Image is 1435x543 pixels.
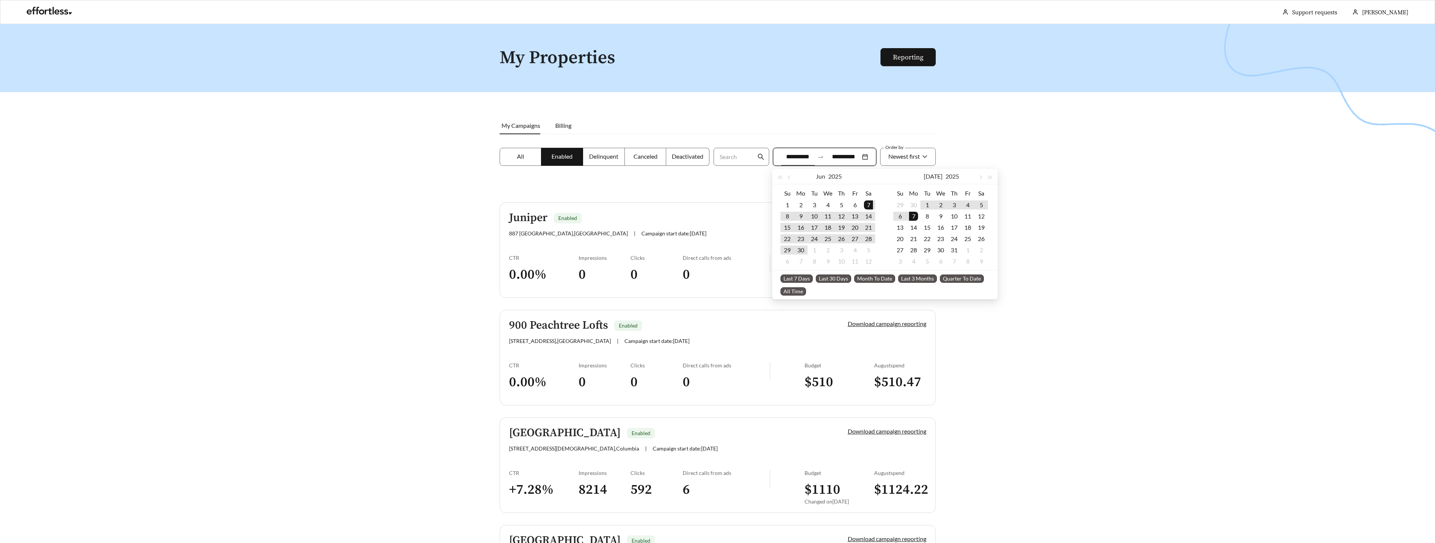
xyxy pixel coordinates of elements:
td: 2025-07-13 [893,222,907,233]
td: 2025-07-06 [893,211,907,222]
td: 2025-06-15 [780,222,794,233]
div: 7 [796,257,805,266]
div: 20 [850,223,859,232]
div: 5 [864,246,873,255]
h3: 0 [630,374,683,391]
span: Enabled [619,322,638,329]
td: 2025-06-14 [862,211,875,222]
span: Newest first [888,153,920,160]
div: August spend [874,470,926,476]
td: 2025-07-24 [947,233,961,244]
td: 2025-06-10 [808,211,821,222]
td: 2025-07-22 [920,233,934,244]
h3: $ 510 [805,374,874,391]
div: 5 [837,200,846,209]
div: 25 [963,234,972,243]
div: 15 [923,223,932,232]
td: 2025-07-04 [848,244,862,256]
th: Th [947,187,961,199]
div: Direct calls from ads [683,255,770,261]
td: 2025-06-30 [794,244,808,256]
h3: $ 1110 [805,481,874,498]
td: 2025-06-17 [808,222,821,233]
div: 8 [810,257,819,266]
div: 29 [896,200,905,209]
td: 2025-07-25 [961,233,974,244]
td: 2025-07-21 [907,233,920,244]
h3: 0 [579,266,631,283]
span: Last 30 Days [816,275,851,283]
div: 1 [963,246,972,255]
div: 12 [864,257,873,266]
td: 2025-06-16 [794,222,808,233]
td: 2025-07-05 [862,244,875,256]
div: 25 [823,234,832,243]
div: Direct calls from ads [683,470,770,476]
div: 9 [796,212,805,221]
div: Direct calls from ads [683,362,770,369]
div: 5 [977,200,986,209]
div: 20 [896,234,905,243]
div: 30 [909,200,918,209]
td: 2025-06-27 [848,233,862,244]
td: 2025-07-20 [893,233,907,244]
span: My Campaigns [502,122,540,129]
td: 2025-07-03 [947,199,961,211]
td: 2025-06-07 [862,199,875,211]
th: We [934,187,947,199]
td: 2025-07-27 [893,244,907,256]
td: 2025-06-06 [848,199,862,211]
td: 2025-06-02 [794,199,808,211]
div: 24 [950,234,959,243]
div: 17 [810,223,819,232]
span: swap-right [817,153,824,160]
td: 2025-06-29 [780,244,794,256]
div: 7 [909,212,918,221]
h3: 592 [630,481,683,498]
div: 29 [923,246,932,255]
span: Deactivated [672,153,703,160]
td: 2025-07-02 [934,199,947,211]
button: [DATE] [924,169,943,184]
td: 2025-06-11 [821,211,835,222]
td: 2025-07-10 [947,211,961,222]
span: Delinquent [589,153,618,160]
div: 10 [837,257,846,266]
button: 2025 [946,169,959,184]
div: 8 [783,212,792,221]
th: Su [893,187,907,199]
span: Quarter To Date [940,275,984,283]
td: 2025-07-26 [974,233,988,244]
span: Billing [555,122,571,129]
div: 19 [977,223,986,232]
div: 13 [896,223,905,232]
div: 17 [950,223,959,232]
div: 21 [864,223,873,232]
td: 2025-07-10 [835,256,848,267]
div: 11 [850,257,859,266]
div: 2 [796,200,805,209]
div: CTR [509,362,579,369]
div: 27 [896,246,905,255]
div: 18 [963,223,972,232]
span: Enabled [552,153,573,160]
div: 5 [923,257,932,266]
div: 26 [837,234,846,243]
h5: [GEOGRAPHIC_DATA] [509,427,621,439]
button: 2025 [828,169,842,184]
div: 6 [783,257,792,266]
div: 6 [936,257,945,266]
span: Campaign start date: [DATE] [641,230,706,237]
div: August spend [874,362,926,369]
h3: 0 [579,374,631,391]
div: 4 [909,257,918,266]
td: 2025-07-31 [947,244,961,256]
td: 2025-06-21 [862,222,875,233]
td: 2025-08-05 [920,256,934,267]
td: 2025-07-01 [808,244,821,256]
td: 2025-08-04 [907,256,920,267]
td: 2025-07-17 [947,222,961,233]
div: 27 [850,234,859,243]
td: 2025-07-11 [961,211,974,222]
a: [GEOGRAPHIC_DATA]Enabled[STREET_ADDRESS][DEMOGRAPHIC_DATA],Columbia|Campaign start date:[DATE]Dow... [500,417,936,513]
